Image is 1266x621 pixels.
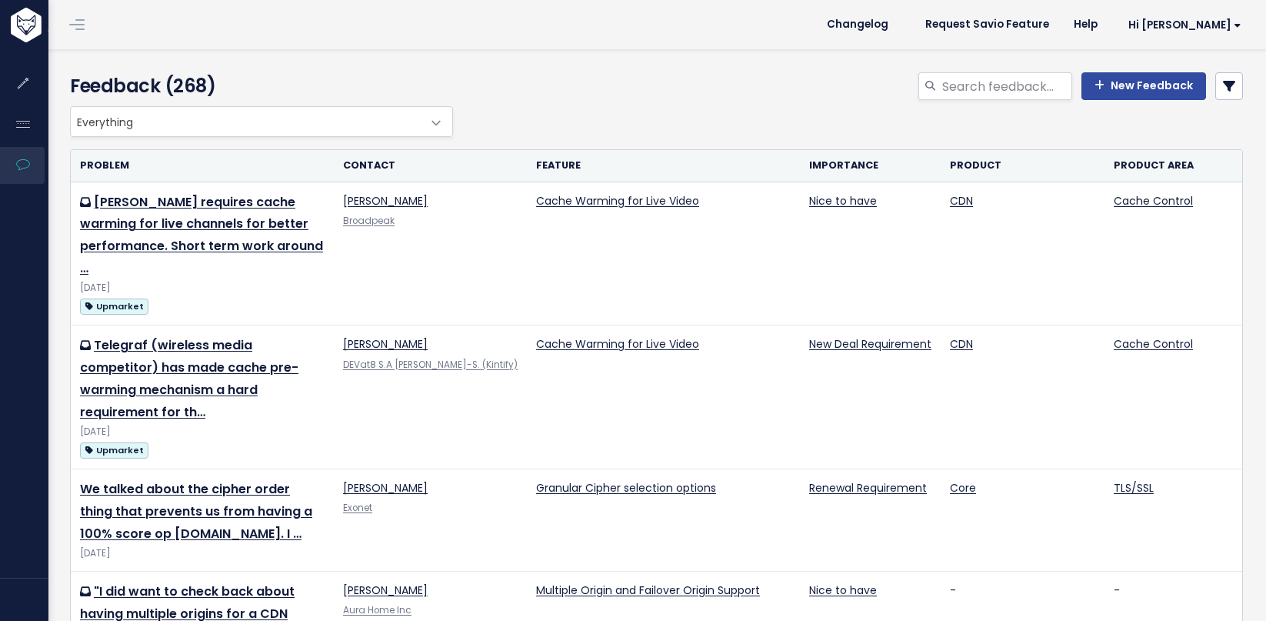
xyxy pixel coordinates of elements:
a: We talked about the cipher order thing that prevents us from having a 100% score op [DOMAIN_NAME]... [80,480,312,543]
a: Broadpeak [343,215,395,227]
a: [PERSON_NAME] [343,480,428,496]
th: Product Area [1104,150,1242,182]
a: Hi [PERSON_NAME] [1110,13,1254,37]
a: Multiple Origin and Failover Origin Support [536,583,760,598]
a: New Deal Requirement [809,336,931,352]
span: Changelog [827,19,888,30]
div: [DATE] [80,280,325,296]
span: Upmarket [80,299,148,315]
span: Everything [70,106,453,137]
img: logo-white.9d6f32f41409.svg [7,8,126,42]
a: CDN [950,336,973,352]
input: Search feedback... [941,72,1072,100]
th: Importance [800,150,941,182]
a: Help [1061,13,1110,36]
div: [DATE] [80,546,325,562]
a: Core [950,480,976,496]
a: CDN [950,193,973,209]
a: TLS/SSL [1114,480,1154,496]
a: Cache Control [1114,193,1193,209]
span: Everything [71,107,421,136]
a: Nice to have [809,583,877,598]
a: Telegraf (wireless media competitor) has made cache pre-warming mechanism a hard requirement for th… [80,336,298,420]
th: Problem [71,150,334,182]
th: Product [941,150,1104,182]
span: Hi [PERSON_NAME] [1128,19,1241,31]
a: [PERSON_NAME] [343,336,428,352]
a: Cache Warming for Live Video [536,336,699,352]
h4: Feedback (268) [70,72,446,100]
div: [DATE] [80,424,325,440]
a: [PERSON_NAME] [343,193,428,209]
a: Cache Warming for Live Video [536,193,699,209]
span: Upmarket [80,442,148,459]
a: [PERSON_NAME] requires cache warming for live channels for better performance. Short term work ar... [80,193,323,277]
a: Nice to have [809,193,877,209]
a: Upmarket [80,296,148,316]
a: Aura Home Inc [343,604,411,616]
a: [PERSON_NAME] [343,583,428,598]
a: Upmarket [80,440,148,459]
th: Contact [334,150,527,182]
th: Feature [527,150,800,182]
a: Granular Cipher selection options [536,480,716,496]
a: Exonet [343,502,372,514]
a: DEVat8 S.A [PERSON_NAME]-S. (Kintify) [343,359,518,371]
a: Renewal Requirement [809,480,927,496]
a: Request Savio Feature [913,13,1061,36]
a: New Feedback [1081,72,1206,100]
a: Cache Control [1114,336,1193,352]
